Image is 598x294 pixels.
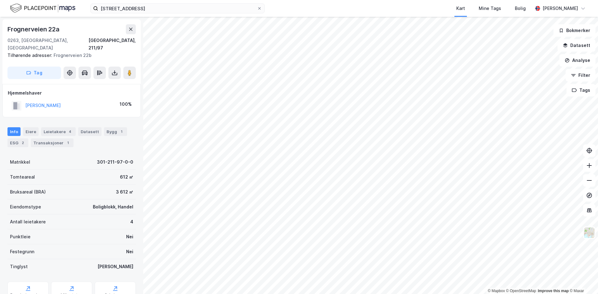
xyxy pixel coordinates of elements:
[10,188,46,196] div: Bruksareal (BRA)
[120,173,133,181] div: 612 ㎡
[558,39,596,52] button: Datasett
[120,100,132,108] div: 100%
[7,53,54,58] span: Tilhørende adresser:
[130,218,133,226] div: 4
[8,89,135,97] div: Hjemmelshaver
[10,203,41,211] div: Eiendomstype
[88,37,136,52] div: [GEOGRAPHIC_DATA], 211/97
[10,233,31,240] div: Punktleie
[566,69,596,82] button: Filter
[7,67,61,79] button: Tag
[506,289,536,293] a: OpenStreetMap
[20,140,26,146] div: 2
[7,138,28,147] div: ESG
[104,127,127,136] div: Bygg
[10,158,30,166] div: Matrikkel
[116,188,133,196] div: 3 612 ㎡
[10,173,35,181] div: Tomteareal
[7,24,61,34] div: Frognerveien 22a
[10,263,28,270] div: Tinglyst
[93,203,133,211] div: Boligblokk, Handel
[488,289,505,293] a: Mapbox
[543,5,578,12] div: [PERSON_NAME]
[7,127,21,136] div: Info
[583,227,595,239] img: Z
[7,52,131,59] div: Frognerveien 22b
[559,54,596,67] button: Analyse
[7,37,88,52] div: 0263, [GEOGRAPHIC_DATA], [GEOGRAPHIC_DATA]
[98,4,257,13] input: Søk på adresse, matrikkel, gårdeiere, leietakere eller personer
[67,128,73,135] div: 4
[31,138,74,147] div: Transaksjoner
[567,264,598,294] iframe: Chat Widget
[126,233,133,240] div: Nei
[567,264,598,294] div: Kontrollprogram for chat
[118,128,125,135] div: 1
[126,248,133,255] div: Nei
[97,263,133,270] div: [PERSON_NAME]
[553,24,596,37] button: Bokmerker
[78,127,102,136] div: Datasett
[538,289,569,293] a: Improve this map
[567,84,596,96] button: Tags
[456,5,465,12] div: Kart
[515,5,526,12] div: Bolig
[41,127,76,136] div: Leietakere
[479,5,501,12] div: Mine Tags
[65,140,71,146] div: 1
[10,3,75,14] img: logo.f888ab2527a4732fd821a326f86c7f29.svg
[97,158,133,166] div: 301-211-97-0-0
[23,127,39,136] div: Eiere
[10,248,34,255] div: Festegrunn
[10,218,46,226] div: Antall leietakere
